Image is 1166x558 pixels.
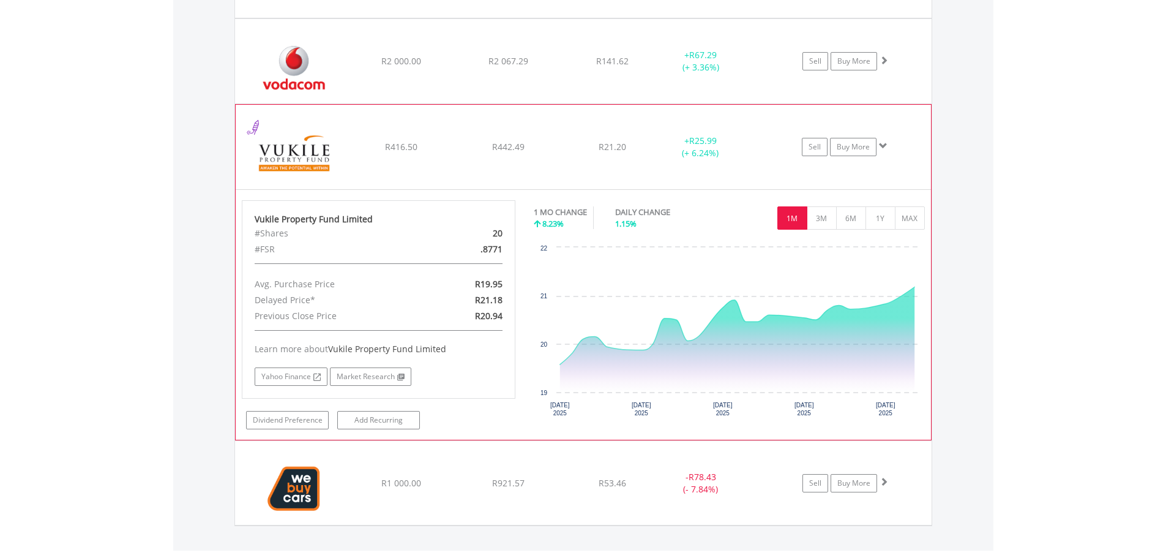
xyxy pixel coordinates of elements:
span: R2 000.00 [381,55,421,67]
span: R20.94 [475,310,503,322]
div: Chart. Highcharts interactive chart. [534,241,925,425]
div: DAILY CHANGE [615,206,713,218]
span: R1 000.00 [381,477,421,489]
div: Learn more about [255,343,503,355]
text: [DATE] 2025 [550,402,570,417]
button: MAX [895,206,925,230]
a: Market Research [330,368,411,386]
a: Sell [802,138,828,156]
button: 3M [807,206,837,230]
img: EQU.ZA.WBC.png [241,456,346,522]
a: Yahoo Finance [255,368,327,386]
span: R78.43 [689,471,716,483]
div: - (- 7.84%) [655,471,747,496]
div: + (+ 6.24%) [654,135,746,159]
button: 1M [777,206,807,230]
span: R442.49 [492,141,525,153]
text: [DATE] 2025 [794,402,814,417]
a: Sell [802,52,828,70]
text: [DATE] 2025 [713,402,733,417]
a: Sell [802,474,828,492]
span: R141.62 [596,55,629,67]
span: R67.29 [689,49,717,61]
text: 22 [540,245,548,252]
div: Delayed Price* [245,292,423,308]
span: R921.57 [492,477,525,489]
text: 19 [540,390,548,396]
span: R25.99 [689,135,717,146]
div: .8771 [423,241,512,257]
div: 1 MO CHANGE [534,206,587,218]
div: #Shares [245,225,423,241]
img: EQU.ZA.VOD.png [241,34,346,100]
img: EQU.ZA.VKE.png [242,120,347,186]
span: R53.46 [599,477,626,489]
svg: Interactive chart [534,241,924,425]
div: 20 [423,225,512,241]
text: 21 [540,293,548,300]
a: Dividend Preference [246,411,329,429]
text: [DATE] 2025 [632,402,651,417]
text: 20 [540,341,548,348]
a: Buy More [830,138,876,156]
span: R2 067.29 [488,55,528,67]
button: 6M [836,206,866,230]
span: R21.18 [475,294,503,306]
div: + (+ 3.36%) [655,49,747,74]
span: 8.23% [542,218,564,229]
span: 1.15% [615,218,637,229]
span: R416.50 [385,141,417,153]
a: Add Recurring [337,411,420,429]
text: [DATE] 2025 [876,402,895,417]
button: 1Y [865,206,895,230]
div: #FSR [245,241,423,257]
span: R21.20 [599,141,626,153]
a: Buy More [831,52,877,70]
a: Buy More [831,474,877,492]
div: Vukile Property Fund Limited [255,213,503,225]
div: Previous Close Price [245,308,423,324]
span: R19.95 [475,278,503,290]
span: Vukile Property Fund Limited [328,343,446,355]
div: Avg. Purchase Price [245,276,423,292]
